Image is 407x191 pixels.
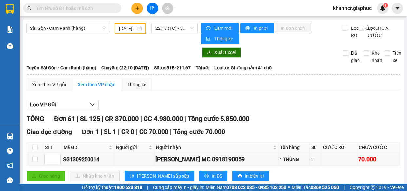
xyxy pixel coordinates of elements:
th: STT [43,142,62,153]
span: SL 125 [80,115,100,123]
img: icon-new-feature [380,5,386,11]
span: CC 4.980.000 [144,115,183,123]
div: Thống kê [127,81,146,88]
span: | [184,115,186,123]
span: search [27,6,32,10]
div: [PERSON_NAME] MC 0918190059 [155,155,277,164]
span: | [102,115,103,123]
span: printer [238,174,242,179]
span: Người nhận [156,144,272,151]
span: Chuyến: (22:10 [DATE]) [101,64,149,71]
button: sort-ascending[PERSON_NAME] sắp xếp [125,171,194,181]
span: question-circle [7,148,13,154]
span: Làm mới [214,25,233,32]
span: Số xe: 51B-211.67 [154,64,191,71]
td: SG1309250014 [62,153,114,166]
span: | [147,184,148,191]
span: Mã GD [64,144,107,151]
img: logo-vxr [6,4,14,14]
span: copyright [371,185,375,190]
input: Tìm tên, số ĐT hoặc mã đơn [36,5,113,12]
span: download [207,50,212,55]
span: TỔNG [27,115,44,123]
span: | [344,184,345,191]
th: Tên hàng [279,142,310,153]
span: Lọc CƯỚC RỒI [348,25,374,39]
span: Kho nhận [369,49,385,64]
th: CHƯA CƯỚC [357,142,400,153]
span: CC 70.000 [139,128,168,136]
strong: 1900 633 818 [114,185,142,190]
span: | [140,115,142,123]
span: Hỗ trợ kỹ thuật: [82,184,142,191]
span: down [90,102,95,107]
strong: 0369 525 060 [311,185,339,190]
span: notification [7,162,13,169]
button: syncLàm mới [201,23,239,33]
span: Tài xế: [196,64,209,71]
span: In biên lai [245,172,264,180]
span: Thống kê [214,35,234,42]
span: Trên xe [390,49,404,64]
span: [PERSON_NAME] sắp xếp [137,172,189,180]
button: uploadGiao hàng [27,171,65,181]
span: Tổng cước 5.850.000 [188,115,249,123]
button: file-add [147,3,158,14]
span: bar-chart [206,36,212,42]
div: Xem theo VP nhận [78,81,116,88]
span: | [136,128,138,136]
span: 22:10 (TC) - 51B-211.67 [155,23,194,33]
span: Lọc CHƯA CƯỚC [365,25,389,39]
div: Xem theo VP gửi [32,81,66,88]
span: printer [245,26,251,31]
span: Đơn 61 [54,115,75,123]
span: caret-down [395,5,400,11]
span: plus [135,6,140,10]
span: CR 870.000 [105,115,139,123]
span: Đơn 1 [82,128,99,136]
span: Xuất Excel [214,49,236,56]
span: khanhcr.giaphuc [328,4,377,12]
span: file-add [150,6,155,10]
span: | [170,128,172,136]
button: In đơn chọn [276,23,311,33]
span: Miền Bắc [292,184,339,191]
img: solution-icon [7,26,13,33]
button: printerIn DS [199,171,227,181]
span: Đã giao [348,49,362,64]
span: ⚪️ [288,186,290,189]
strong: 0708 023 035 - 0935 103 250 [226,185,286,190]
button: printerIn biên lai [232,171,269,181]
div: SG1309250014 [63,155,113,163]
th: SL [310,142,322,153]
span: aim [165,6,170,10]
button: plus [131,3,143,14]
button: caret-down [392,3,403,14]
th: CƯỚC RỒI [321,142,357,153]
button: printerIn phơi [240,23,274,33]
button: aim [162,3,173,14]
span: | [77,115,78,123]
span: message [7,177,13,183]
div: 1 [311,156,320,163]
span: sort-ascending [130,174,134,179]
span: Cung cấp máy in - giấy in: [153,184,204,191]
img: warehouse-icon [7,133,13,140]
button: Lọc VP Gửi [27,100,99,110]
input: 13/09/2025 [119,25,136,32]
span: CR 0 [121,128,134,136]
span: Loại xe: Giường nằm 41 chỗ [214,64,272,71]
div: 70.000 [358,155,399,164]
span: | [101,128,102,136]
span: | [118,128,120,136]
span: sync [206,26,212,31]
span: Lọc VP Gửi [30,101,56,109]
span: Miền Nam [206,184,286,191]
button: downloadXuất Excel [202,47,241,58]
b: Tuyến: Sài Gòn - Cam Ranh (hàng) [27,65,96,70]
button: downloadNhập kho nhận [70,171,120,181]
span: Giao dọc đường [27,128,72,136]
span: Người gửi [116,144,147,151]
span: Sài Gòn - Cam Ranh (hàng) [30,23,106,33]
span: In phơi [254,25,269,32]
